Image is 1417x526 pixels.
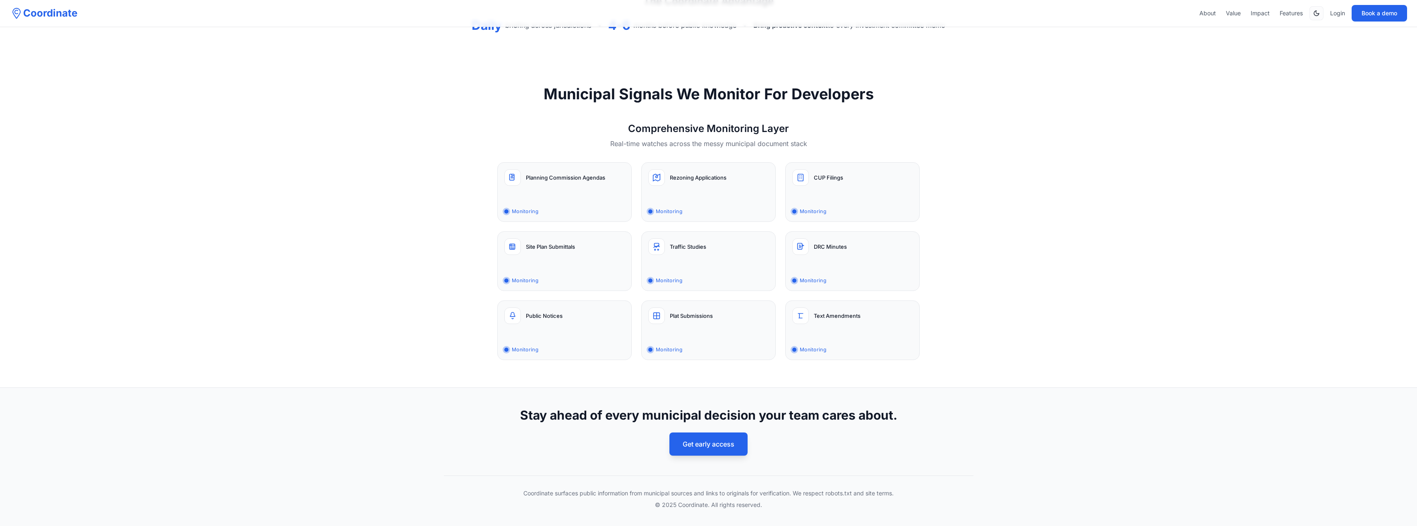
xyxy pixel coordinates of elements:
span: Traffic Studies [670,243,706,250]
span: Plat Submissions [670,312,713,319]
span: Monitoring [512,208,538,215]
h2: Stay ahead of every municipal decision your team cares about. [444,408,973,423]
p: © 2025 Coordinate. All rights reserved. [444,501,973,509]
span: Site Plan Submittals [526,243,575,250]
h3: Comprehensive Monitoring Layer [444,122,973,135]
span: Coordinate [23,7,77,20]
button: Get early access [669,432,748,456]
span: Monitoring [656,208,682,215]
span: Public Notices [526,312,563,319]
span: Planning Commission Agendas [526,174,605,181]
a: Features [1280,9,1303,17]
a: About [1199,9,1216,17]
button: Switch to dark mode [1309,6,1323,20]
span: Monitoring [656,346,682,353]
button: Book a demo [1352,5,1407,22]
img: Coordinate [10,7,23,20]
a: Login [1330,9,1345,17]
span: Monitoring [656,277,682,284]
span: CUP Filings [814,174,843,181]
a: Coordinate [10,7,77,20]
a: Value [1226,9,1241,17]
p: Real-time watches across the messy municipal document stack [444,139,973,149]
span: Monitoring [512,277,538,284]
span: Monitoring [512,346,538,353]
span: Monitoring [800,277,826,284]
span: Monitoring [800,208,826,215]
span: Bring proactive context [753,21,828,29]
span: DRC Minutes [814,243,847,250]
span: Text Amendments [814,312,861,319]
h2: Municipal Signals We Monitor For Developers [444,86,973,102]
a: Impact [1251,9,1270,17]
span: Rezoning Applications [670,174,726,181]
p: Coordinate surfaces public information from municipal sources and links to originals for verifica... [444,489,973,497]
span: Monitoring [800,346,826,353]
